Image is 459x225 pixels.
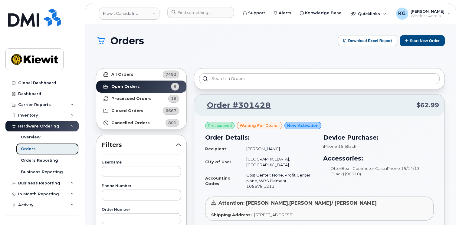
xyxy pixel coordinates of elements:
span: waiting for dealer [240,123,279,128]
label: Username [102,160,181,164]
span: Filters [102,141,176,149]
strong: All Orders [111,72,133,77]
strong: Closed Orders [111,108,143,113]
button: Download Excel Report [338,35,397,46]
span: $62.99 [416,101,439,110]
strong: Recipient: [205,146,228,151]
span: Orders [110,35,144,46]
span: 8 [174,84,176,89]
strong: Open Orders [111,84,140,89]
span: Preapproved [208,123,232,128]
span: iPhone 15 [323,144,343,149]
a: All Orders7492 [96,68,186,81]
a: Open Orders8 [96,81,186,93]
a: Order #301428 [200,100,271,111]
a: Cancelled Orders801 [96,117,186,129]
li: OtterBox - Commuter Case iPhone 15/14/13 (Black) (90310) [323,166,434,177]
iframe: Messenger Launcher [433,199,454,220]
td: [GEOGRAPHIC_DATA], [GEOGRAPHIC_DATA] [241,154,316,170]
a: Closed Orders6667 [96,105,186,117]
input: Search in orders [199,73,440,84]
strong: Shipping Address: [211,212,252,217]
td: Cost Center: None, Profit Center: None, WBS Element: 105578.1211 [241,170,316,192]
td: [PERSON_NAME] [241,144,316,154]
span: 801 [168,120,176,126]
span: Attention: [PERSON_NAME].[PERSON_NAME]/ [PERSON_NAME] [218,200,377,206]
h3: Order Details: [205,133,316,142]
label: Order Number [102,208,181,211]
h3: Device Purchase: [323,133,434,142]
strong: Cancelled Orders [111,121,150,125]
button: Start New Order [400,35,445,46]
span: 16 [171,96,176,101]
strong: Accounting Codes: [205,176,231,186]
span: [STREET_ADDRESS] [254,212,293,217]
span: New Activation [287,123,319,128]
label: Phone Number [102,184,181,188]
span: 7492 [166,71,176,77]
strong: Processed Orders [111,96,152,101]
h3: Accessories: [323,154,434,163]
span: , Black [343,144,356,149]
strong: City of Use: [205,159,231,164]
span: 6667 [166,108,176,114]
a: Processed Orders16 [96,93,186,105]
